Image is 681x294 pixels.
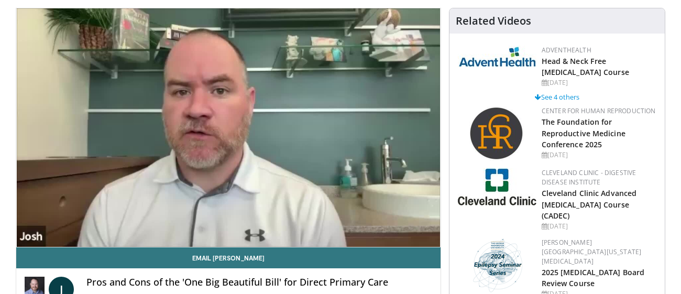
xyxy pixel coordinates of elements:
a: Center for Human Reproduction [542,106,656,115]
div: [DATE] [542,78,656,88]
img: 5c3c682d-da39-4b33-93a5-b3fb6ba9580b.jpg.150x105_q85_autocrop_double_scale_upscale_version-0.2.jpg [458,46,536,67]
div: [DATE] [542,150,656,160]
img: 26c3db21-1732-4825-9e63-fd6a0021a399.jpg.150x105_q85_autocrop_double_scale_upscale_version-0.2.jpg [458,168,536,205]
h4: Related Videos [456,15,531,27]
a: Email [PERSON_NAME] [16,247,441,268]
img: 76bc84c6-69a7-4c34-b56c-bd0b7f71564d.png.150x105_q85_autocrop_double_scale_upscale_version-0.2.png [468,238,525,293]
a: Cleveland Clinic - Digestive Disease Institute [542,168,636,187]
h4: Pros and Cons of the 'One Big Beautiful Bill' for Direct Primary Care [86,277,432,288]
a: Head & Neck Free [MEDICAL_DATA] Course [542,56,629,77]
a: AdventHealth [542,46,591,55]
img: c058e059-5986-4522-8e32-16b7599f4943.png.150x105_q85_autocrop_double_scale_upscale_version-0.2.png [469,106,524,161]
a: [PERSON_NAME][GEOGRAPHIC_DATA][US_STATE][MEDICAL_DATA] [542,238,642,266]
video-js: Video Player [16,8,441,247]
a: The Foundation for Reproductive Medicine Conference 2025 [542,117,625,149]
div: [DATE] [542,222,656,231]
a: Cleveland Clinic Advanced [MEDICAL_DATA] Course (CADEC) [542,188,637,220]
a: 2025 [MEDICAL_DATA] Board Review Course [542,267,645,288]
a: See 4 others [535,92,579,102]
